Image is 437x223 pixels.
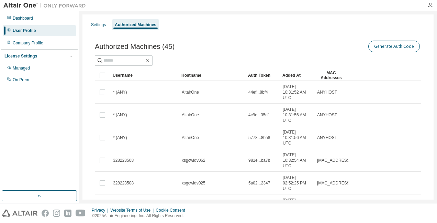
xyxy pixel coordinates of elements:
[182,158,205,163] span: xsgcwldv062
[317,135,337,140] span: ANYHOST
[4,53,37,59] div: License Settings
[248,89,268,95] span: 44ef...8bf4
[283,84,311,100] span: [DATE] 10:31:52 AM UTC
[76,210,86,217] img: youtube.svg
[248,180,270,186] span: 5a02...2347
[113,70,176,81] div: Username
[113,89,127,95] span: * (ANY)
[13,15,33,21] div: Dashboard
[283,198,311,214] span: [DATE] 09:01:26 AM UTC
[13,65,30,71] div: Managed
[95,43,175,51] span: Authorized Machines (45)
[113,158,134,163] span: 328223508
[317,158,351,163] span: [MAC_ADDRESS]
[248,135,270,140] span: 5778...8ba8
[283,129,311,146] span: [DATE] 10:31:56 AM UTC
[13,40,43,46] div: Company Profile
[317,89,337,95] span: ANYHOST
[156,208,189,213] div: Cookie Consent
[182,180,205,186] span: xsgcwldv025
[13,77,29,83] div: On Prem
[53,210,60,217] img: instagram.svg
[317,180,351,186] span: [MAC_ADDRESS]
[182,135,199,140] span: AltairOne
[181,70,243,81] div: Hostname
[13,28,36,33] div: User Profile
[3,2,89,9] img: Altair One
[182,89,199,95] span: AltairOne
[283,152,311,169] span: [DATE] 10:32:54 AM UTC
[248,158,270,163] span: 981e...ba7b
[64,210,71,217] img: linkedin.svg
[182,112,199,118] span: AltairOne
[368,41,420,52] button: Generate Auth Code
[2,210,37,217] img: altair_logo.svg
[282,70,311,81] div: Added At
[92,213,189,219] p: © 2025 Altair Engineering, Inc. All Rights Reserved.
[110,208,156,213] div: Website Terms of Use
[91,22,106,28] div: Settings
[283,107,311,123] span: [DATE] 10:31:56 AM UTC
[248,70,277,81] div: Auth Token
[113,112,127,118] span: * (ANY)
[113,180,134,186] span: 328223508
[317,70,346,81] div: MAC Addresses
[92,208,110,213] div: Privacy
[115,22,156,28] div: Authorized Machines
[283,175,311,191] span: [DATE] 02:52:25 PM UTC
[317,112,337,118] span: ANYHOST
[248,112,269,118] span: 4c9e...35cf
[42,210,49,217] img: facebook.svg
[113,135,127,140] span: * (ANY)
